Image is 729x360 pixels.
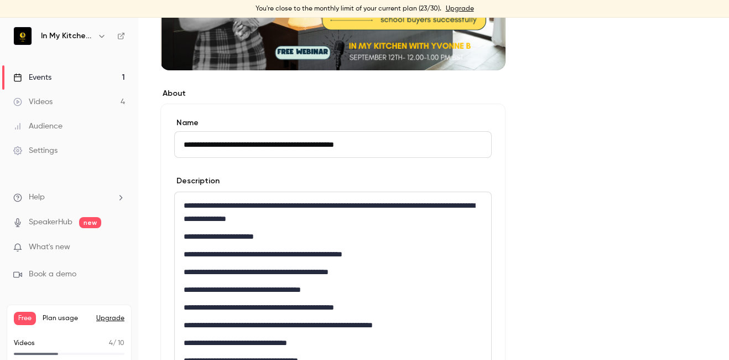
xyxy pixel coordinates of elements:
p: / 10 [109,338,124,348]
div: Audience [13,121,63,132]
h6: In My Kitchen With [PERSON_NAME] [41,30,93,42]
div: Events [13,72,51,83]
label: About [160,88,506,99]
a: Upgrade [446,4,474,13]
span: Book a demo [29,269,76,280]
span: Help [29,192,45,203]
div: Settings [13,145,58,156]
span: 4 [109,340,113,347]
a: SpeakerHub [29,217,72,228]
label: Name [174,117,492,128]
span: new [79,217,101,228]
span: Free [14,312,36,325]
label: Description [174,176,220,187]
p: Videos [14,338,35,348]
button: Upgrade [96,314,124,323]
li: help-dropdown-opener [13,192,125,203]
span: What's new [29,241,70,253]
span: Plan usage [43,314,90,323]
div: Videos [13,96,53,107]
img: In My Kitchen With Yvonne [14,27,32,45]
